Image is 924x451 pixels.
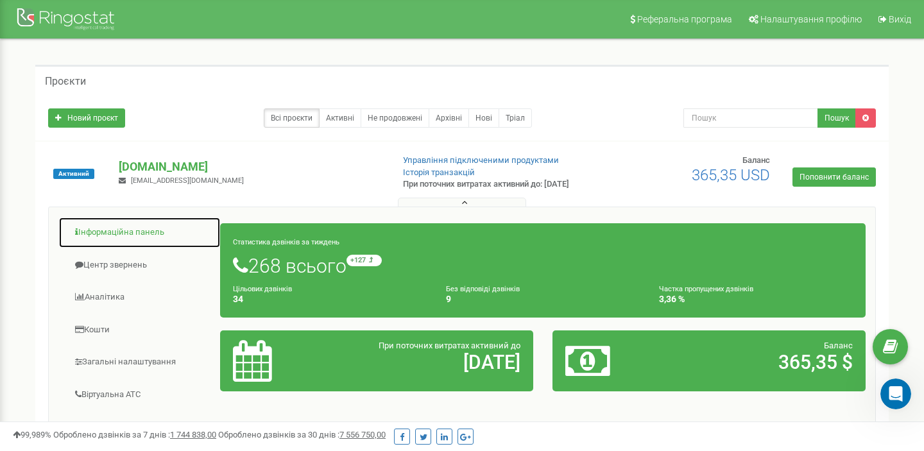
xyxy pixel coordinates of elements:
[53,169,94,179] span: Активний
[21,287,154,314] textarea: Расскажите подробнее
[659,294,853,304] h4: 3,36 %
[10,166,210,207] div: Помогите понять, как [PERSON_NAME] справляется:
[319,108,361,128] a: Активні
[40,324,51,334] button: Средство выбора GIF-файла
[880,379,911,409] iframe: Intercom live chat
[45,76,86,87] h5: Проєкти
[201,8,225,32] button: Главная
[659,285,753,293] small: Частка пропущених дзвінків
[62,5,78,15] h1: Fin
[149,243,172,266] span: Великолепно
[58,250,221,281] a: Центр звернень
[58,314,221,346] a: Кошти
[233,238,339,246] small: Статистика дзвінків за тиждень
[91,246,109,264] span: OK
[13,430,51,439] span: 99,989%
[667,352,853,373] h2: 365,35 $
[37,10,57,30] img: Profile image for Fin
[760,14,862,24] span: Налаштування профілю
[446,285,520,293] small: Без відповіді дзвінків
[742,155,770,165] span: Баланс
[119,158,382,175] p: [DOMAIN_NAME]
[817,108,856,128] button: Пошук
[154,287,180,312] div: Отправить
[403,178,595,191] p: При поточних витратах активний до: [DATE]
[264,108,320,128] a: Всі проєкти
[824,341,853,350] span: Баланс
[58,346,221,378] a: Загальні налаштування
[339,430,386,439] u: 7 556 750,00
[889,14,911,24] span: Вихід
[58,411,221,443] a: Наскрізна аналітика
[637,14,732,24] span: Реферальна програма
[24,221,176,237] div: Как прошел разговор с вами?
[218,430,386,439] span: Оброблено дзвінків за 30 днів :
[62,15,197,35] p: Наша команда также может помочь
[499,108,532,128] a: Тріал
[31,246,49,264] span: Ужасно
[11,297,246,319] textarea: Ваше сообщение...
[403,155,559,165] a: Управління підключеними продуктами
[61,324,71,334] button: Добавить вложение
[21,174,200,199] div: Помогите понять, как [PERSON_NAME] справляется:
[225,8,248,31] div: Закрыть
[468,108,499,128] a: Нові
[403,167,475,177] a: Історія транзакцій
[446,294,640,304] h4: 9
[121,246,139,264] span: Отлично
[48,108,125,128] a: Новий проєкт
[233,294,427,304] h4: 34
[58,282,221,313] a: Аналiтика
[58,217,221,248] a: Інформаційна панель
[131,176,244,185] span: [EMAIL_ADDRESS][DOMAIN_NAME]
[170,430,216,439] u: 1 744 838,00
[683,108,818,128] input: Пошук
[361,108,429,128] a: Не продовжені
[61,246,79,264] span: Плохо
[220,319,241,339] button: Отправить сообщение…
[20,324,30,334] button: Средство выбора эмодзи
[429,108,469,128] a: Архівні
[792,167,876,187] a: Поповнити баланс
[8,8,33,32] button: go back
[233,255,853,277] h1: 268 всього
[692,166,770,184] span: 365,35 USD
[53,430,216,439] span: Оброблено дзвінків за 7 днів :
[379,341,520,350] span: При поточних витратах активний до
[335,352,520,373] h2: [DATE]
[233,285,292,293] small: Цільових дзвінків
[10,208,246,334] div: Fin говорит…
[58,379,221,411] a: Віртуальна АТС
[346,255,382,266] small: +127
[10,166,246,208] div: Fin говорит…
